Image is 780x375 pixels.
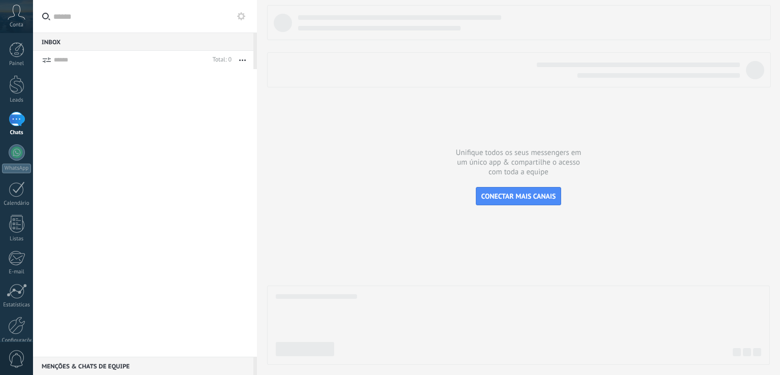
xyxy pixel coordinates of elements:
div: WhatsApp [2,164,31,173]
button: CONECTAR MAIS CANAIS [476,187,562,205]
span: Conta [10,22,23,28]
div: E-mail [2,269,31,275]
span: CONECTAR MAIS CANAIS [481,192,556,201]
div: Calendário [2,200,31,207]
div: Total: 0 [209,55,232,65]
div: Estatísticas [2,302,31,308]
div: Leads [2,97,31,104]
div: Inbox [33,33,253,51]
div: Painel [2,60,31,67]
div: Chats [2,130,31,136]
div: Configurações [2,337,31,344]
div: Menções & Chats de equipe [33,357,253,375]
div: Listas [2,236,31,242]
